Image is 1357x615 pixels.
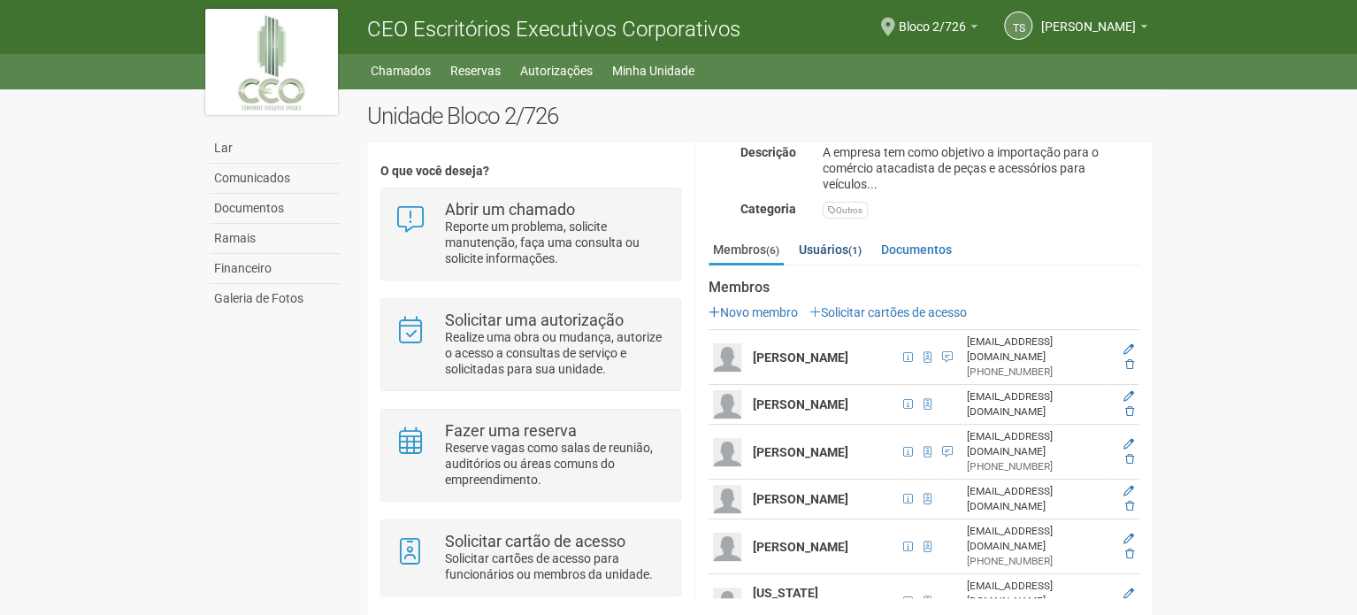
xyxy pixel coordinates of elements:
[709,305,798,319] a: Novo membro
[809,305,967,319] a: Solicitar cartões de acesso
[1125,405,1134,418] a: Excluir membro
[1125,500,1134,512] a: Excluir membro
[720,305,798,319] font: Novo membro
[877,236,956,263] a: Documentos
[380,164,489,178] font: O que você deseja?
[214,141,233,155] font: Lar
[967,580,1053,607] font: [EMAIL_ADDRESS][DOMAIN_NAME]
[1123,485,1134,497] a: Editar membro
[753,445,848,459] font: [PERSON_NAME]
[967,525,1053,552] font: [EMAIL_ADDRESS][DOMAIN_NAME]
[967,365,1053,378] font: [PHONE_NUMBER]
[1125,548,1134,560] a: Excluir membro
[1123,390,1134,403] a: Editar membro
[612,58,694,83] a: Minha Unidade
[967,335,1053,363] font: [EMAIL_ADDRESS][DOMAIN_NAME]
[205,9,338,115] img: logo.jpg
[753,540,848,554] font: [PERSON_NAME]
[713,242,766,257] font: Membros
[799,242,848,257] font: Usuários
[821,305,967,319] font: Solicitar cartões de acesso
[823,145,1099,191] font: A empresa tem como objetivo a importação para o comércio atacadista de peças e acessórios para ve...
[967,485,1053,512] font: [EMAIL_ADDRESS][DOMAIN_NAME]
[520,64,593,78] font: Autorizações
[967,430,1053,457] font: [EMAIL_ADDRESS][DOMAIN_NAME]
[967,555,1053,567] font: [PHONE_NUMBER]
[1041,22,1147,36] a: [PERSON_NAME]
[214,201,284,215] font: Documentos
[794,236,866,263] a: Usuários(1)
[450,64,501,78] font: Reservas
[967,460,1053,473] font: [PHONE_NUMBER]
[210,134,341,164] a: Lar
[1123,588,1134,600] a: Editar membro
[445,219,640,265] font: Reporte um problema, solicite manutenção, faça uma consulta ou solicite informações.
[753,397,848,411] font: [PERSON_NAME]
[713,485,741,513] img: user.png
[1004,12,1032,40] a: TS
[210,254,341,284] a: Financeiro
[881,242,952,257] font: Documentos
[1125,358,1134,371] a: Excluir membro
[395,534,666,582] a: Solicitar cartão de acesso Solicitar cartões de acesso para funcionários ou membros da unidade.
[1041,19,1136,34] font: [PERSON_NAME]
[899,3,966,34] span: Bloco 2/726
[520,58,593,83] a: Autorizações
[367,103,558,129] font: Unidade Bloco 2/726
[1123,438,1134,450] a: Editar membro
[713,390,741,419] img: user.png
[848,244,862,257] font: (1)
[210,164,341,194] a: Comunicados
[371,58,431,83] a: Chamados
[445,311,624,329] font: Solicitar uma autorização
[713,438,741,466] img: user.png
[1125,453,1134,465] a: Excluir membro
[709,236,784,265] a: Membros(6)
[709,279,770,296] font: Membros
[612,64,694,78] font: Minha Unidade
[395,202,666,266] a: Abrir um chamado Reporte um problema, solicite manutenção, faça uma consulta ou solicite informaç...
[210,194,341,224] a: Documentos
[395,423,666,488] a: Fazer uma reserva Reserve vagas como salas de reunião, auditórios ou áreas comuns do empreendimento.
[210,224,341,254] a: Ramais
[753,492,848,506] font: [PERSON_NAME]
[740,145,796,159] font: Descrição
[713,533,741,561] img: user.png
[445,421,577,440] font: Fazer uma reserva
[899,19,966,34] font: Bloco 2/726
[214,171,290,185] font: Comunicados
[445,532,625,550] font: Solicitar cartão de acesso
[445,200,575,219] font: Abrir um chamado
[713,343,741,372] img: user.png
[214,291,303,305] font: Galeria de Fotos
[899,22,977,36] a: Bloco 2/726
[445,551,653,581] font: Solicitar cartões de acesso para funcionários ou membros da unidade.
[967,390,1053,418] font: [EMAIL_ADDRESS][DOMAIN_NAME]
[445,330,662,376] font: Realize uma obra ou mudança, autorize o acesso a consultas de serviço e solicitadas para sua unid...
[1123,533,1134,545] a: Editar membro
[753,350,848,365] font: [PERSON_NAME]
[214,261,272,275] font: Financeiro
[395,312,666,377] a: Solicitar uma autorização Realize uma obra ou mudança, autorize o acesso a consultas de serviço e...
[445,441,653,487] font: Reserve vagas como salas de reunião, auditórios ou áreas comuns do empreendimento.
[371,64,431,78] font: Chamados
[836,205,862,215] font: Outros
[766,244,779,257] font: (6)
[367,17,740,42] font: CEO Escritórios Executivos Corporativos
[1012,22,1024,35] font: TS
[740,202,796,216] font: Categoria
[210,284,341,313] a: Galeria de Fotos
[450,58,501,83] a: Reservas
[1041,3,1136,34] span: THAMIRES SILVA DOS SANTOS MAGALHÃES
[214,231,256,245] font: Ramais
[1123,343,1134,356] a: Editar membro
